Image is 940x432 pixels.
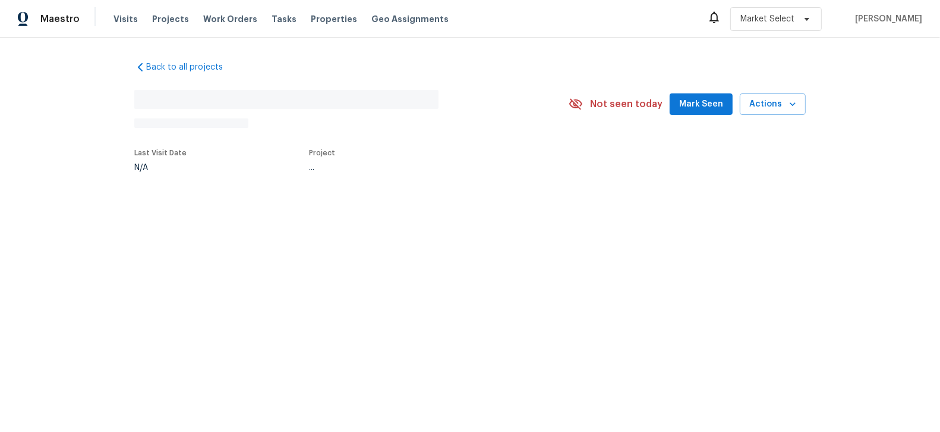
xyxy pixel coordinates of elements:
span: Market Select [740,13,794,25]
span: Work Orders [203,13,257,25]
span: Maestro [40,13,80,25]
span: Geo Assignments [371,13,449,25]
span: Properties [311,13,357,25]
a: Back to all projects [134,61,248,73]
span: Project [309,149,335,156]
div: ... [309,164,537,172]
span: Actions [749,97,796,112]
span: Mark Seen [679,97,723,112]
span: [PERSON_NAME] [850,13,922,25]
span: Visits [113,13,138,25]
span: Tasks [272,15,296,23]
div: N/A [134,164,187,172]
span: Projects [152,13,189,25]
button: Actions [740,93,806,115]
span: Last Visit Date [134,149,187,156]
span: Not seen today [590,98,663,110]
button: Mark Seen [670,93,733,115]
